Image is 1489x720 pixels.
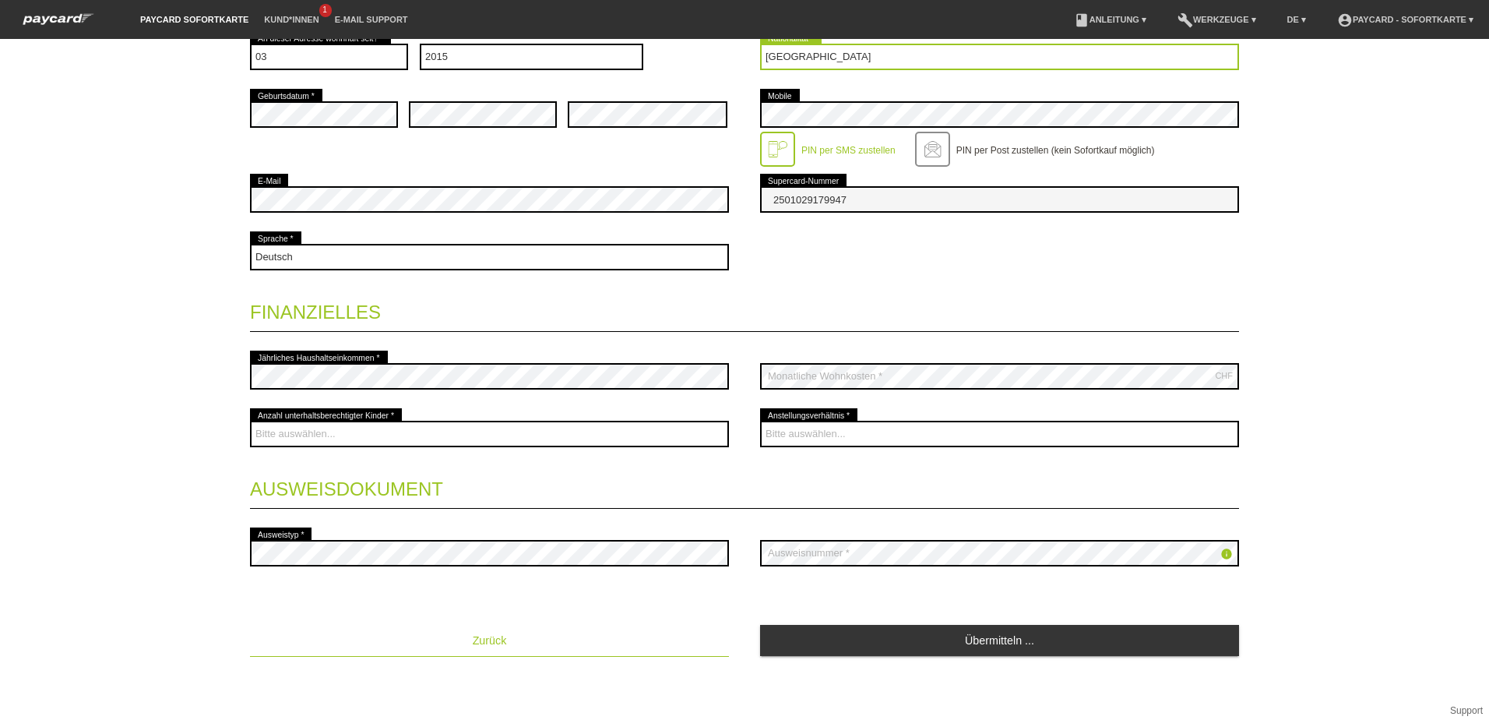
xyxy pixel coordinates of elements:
[1170,15,1264,24] a: buildWerkzeuge ▾
[1337,12,1353,28] i: account_circle
[1220,549,1233,563] a: info
[250,463,1239,509] legend: Ausweisdokument
[1220,548,1233,560] i: info
[1177,12,1193,28] i: build
[1329,15,1481,24] a: account_circlepaycard - Sofortkarte ▾
[16,18,101,30] a: paycard Sofortkarte
[1074,12,1089,28] i: book
[256,15,326,24] a: Kund*innen
[473,634,507,647] span: Zurück
[956,145,1155,156] label: PIN per Post zustellen (kein Sofortkauf möglich)
[319,4,332,17] span: 1
[760,625,1239,655] a: Übermitteln ...
[16,11,101,27] img: paycard Sofortkarte
[1450,705,1483,716] a: Support
[1215,371,1233,380] div: CHF
[1280,15,1314,24] a: DE ▾
[250,286,1239,332] legend: Finanzielles
[250,625,729,656] button: Zurück
[132,15,256,24] a: paycard Sofortkarte
[801,145,896,156] label: PIN per SMS zustellen
[327,15,416,24] a: E-Mail Support
[1066,15,1154,24] a: bookAnleitung ▾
